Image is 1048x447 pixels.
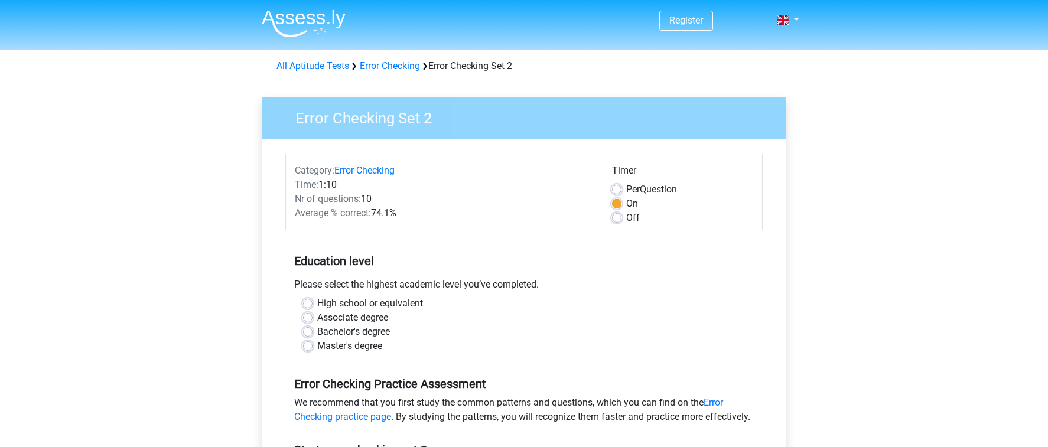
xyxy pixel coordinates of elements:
label: Bachelor's degree [317,325,390,339]
label: Associate degree [317,311,388,325]
label: Off [626,211,640,225]
h5: Education level [294,249,754,273]
div: Please select the highest academic level you’ve completed. [285,278,763,296]
a: Error Checking [334,165,395,176]
div: 10 [286,192,603,206]
div: 1:10 [286,178,603,192]
div: Error Checking Set 2 [272,59,776,73]
span: Nr of questions: [295,193,361,204]
div: Timer [612,164,753,182]
span: Category: [295,165,334,176]
a: Register [669,15,703,26]
div: 74.1% [286,206,603,220]
span: Average % correct: [295,207,371,218]
span: Time: [295,179,318,190]
label: On [626,197,638,211]
label: High school or equivalent [317,296,423,311]
label: Master's degree [317,339,382,353]
div: We recommend that you first study the common patterns and questions, which you can find on the . ... [285,396,763,429]
label: Question [626,182,677,197]
h3: Error Checking Set 2 [281,105,777,128]
span: Per [626,184,640,195]
a: Error Checking [360,60,420,71]
h5: Error Checking Practice Assessment [294,377,754,391]
img: Assessly [262,9,346,37]
a: All Aptitude Tests [276,60,349,71]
